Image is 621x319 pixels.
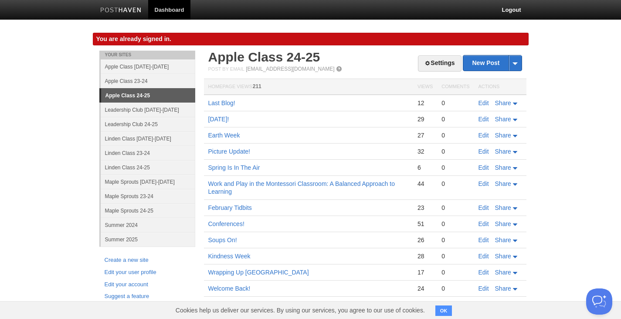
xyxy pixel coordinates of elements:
[101,160,195,175] a: Linden Class 24-25
[478,204,489,211] a: Edit
[253,83,261,89] span: 211
[495,285,511,292] span: Share
[417,301,433,309] div: 26
[441,236,469,244] div: 0
[435,305,452,316] button: OK
[478,269,489,276] a: Edit
[586,288,612,315] iframe: Help Scout Beacon - Open
[417,252,433,260] div: 28
[478,132,489,139] a: Edit
[417,131,433,139] div: 27
[495,116,511,123] span: Share
[441,164,469,172] div: 0
[208,237,237,244] a: Soups On!
[495,269,511,276] span: Share
[417,204,433,212] div: 23
[99,51,195,59] li: Your Sites
[437,79,474,95] th: Comments
[478,164,489,171] a: Edit
[101,218,195,232] a: Summer 2024
[100,7,142,14] img: Posthaven-bar
[208,285,251,292] a: Welcome Back!
[417,220,433,228] div: 51
[208,132,240,139] a: Earth Week
[417,147,433,155] div: 32
[101,189,195,203] a: Maple Sprouts 23-24
[101,59,195,74] a: Apple Class [DATE]-[DATE]
[208,164,260,171] a: Spring Is In The Air
[418,55,461,72] a: Settings
[495,180,511,187] span: Share
[441,285,469,292] div: 0
[208,66,244,72] span: Post by Email
[417,268,433,276] div: 17
[167,302,434,319] span: Cookies help us deliver our services. By using our services, you agree to our use of cookies.
[204,79,413,95] th: Homepage Views
[441,301,469,309] div: 0
[105,280,190,289] a: Edit your account
[208,204,252,211] a: February Tidbits
[208,253,251,260] a: Kindness Week
[478,237,489,244] a: Edit
[208,50,320,64] a: Apple Class 24-25
[441,131,469,139] div: 0
[441,204,469,212] div: 0
[101,103,195,117] a: Leadership Club [DATE]-[DATE]
[417,180,433,188] div: 44
[417,285,433,292] div: 24
[478,253,489,260] a: Edit
[417,115,433,123] div: 29
[478,180,489,187] a: Edit
[208,99,235,106] a: Last Blog!
[208,220,244,227] a: Conferences!
[441,268,469,276] div: 0
[495,253,511,260] span: Share
[478,116,489,123] a: Edit
[105,292,190,301] a: Suggest a feature
[441,220,469,228] div: 0
[441,115,469,123] div: 0
[208,148,251,155] a: Picture Update!
[474,79,526,95] th: Actions
[495,132,511,139] span: Share
[208,269,309,276] a: Wrapping Up [GEOGRAPHIC_DATA]
[101,203,195,218] a: Maple Sprouts 24-25
[246,66,334,72] a: [EMAIL_ADDRESS][DOMAIN_NAME]
[463,55,521,71] a: New Post
[441,180,469,188] div: 0
[101,175,195,189] a: Maple Sprouts [DATE]-[DATE]
[101,89,195,103] a: Apple Class 24-25
[208,180,395,195] a: Work and Play in the Montessori Classroom: A Balanced Approach to Learning
[101,117,195,131] a: Leadership Club 24-25
[495,220,511,227] span: Share
[441,99,469,107] div: 0
[101,146,195,160] a: Linden Class 23-24
[417,236,433,244] div: 26
[208,116,229,123] a: [DATE]!
[478,220,489,227] a: Edit
[441,147,469,155] div: 0
[105,268,190,277] a: Edit your user profile
[495,164,511,171] span: Share
[417,99,433,107] div: 12
[441,252,469,260] div: 0
[478,99,489,106] a: Edit
[101,232,195,247] a: Summer 2025
[105,256,190,265] a: Create a new site
[413,79,437,95] th: Views
[495,99,511,106] span: Share
[101,74,195,88] a: Apple Class 23-24
[478,285,489,292] a: Edit
[478,148,489,155] a: Edit
[495,148,511,155] span: Share
[417,164,433,172] div: 6
[101,131,195,146] a: Linden Class [DATE]-[DATE]
[495,237,511,244] span: Share
[495,204,511,211] span: Share
[93,33,529,45] div: You are already signed in.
